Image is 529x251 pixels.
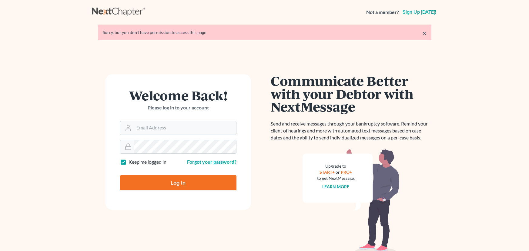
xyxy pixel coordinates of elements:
input: Log In [120,175,236,190]
h1: Welcome Back! [120,89,236,102]
a: Sign up [DATE]! [401,10,437,15]
div: Sorry, but you don't have permission to access this page [103,29,427,35]
a: × [422,29,427,37]
a: PRO+ [341,169,352,175]
a: START+ [320,169,335,175]
label: Keep me logged in [129,159,166,166]
a: Forgot your password? [187,159,236,165]
strong: Not a member? [366,9,399,16]
a: Learn more [322,184,349,189]
input: Email Address [134,121,236,135]
div: Upgrade to [317,163,355,169]
p: Send and receive messages through your bankruptcy software. Remind your client of hearings and mo... [271,120,431,141]
p: Please log in to your account [120,104,236,111]
span: or [336,169,340,175]
div: to get NextMessage. [317,175,355,181]
h1: Communicate Better with your Debtor with NextMessage [271,74,431,113]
